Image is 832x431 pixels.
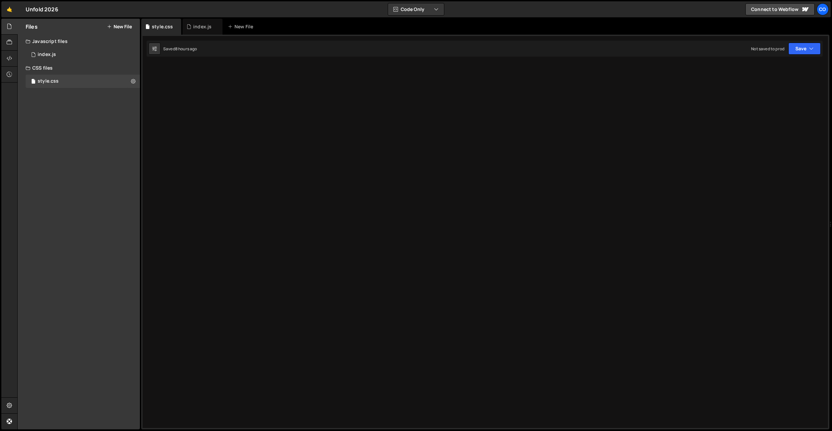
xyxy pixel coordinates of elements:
[26,5,58,13] div: Unfold 2026
[107,24,132,29] button: New File
[228,23,256,30] div: New File
[745,3,815,15] a: Connect to Webflow
[175,46,197,52] div: 8 hours ago
[26,23,38,30] h2: Files
[1,1,18,17] a: 🤙
[18,35,140,48] div: Javascript files
[788,43,821,55] button: Save
[193,23,211,30] div: index.js
[18,61,140,75] div: CSS files
[817,3,829,15] a: Co
[38,52,56,58] div: index.js
[26,75,140,88] div: 17293/47925.css
[38,78,59,84] div: style.css
[751,46,784,52] div: Not saved to prod
[26,48,140,61] div: 17293/47924.js
[388,3,444,15] button: Code Only
[152,23,173,30] div: style.css
[163,46,197,52] div: Saved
